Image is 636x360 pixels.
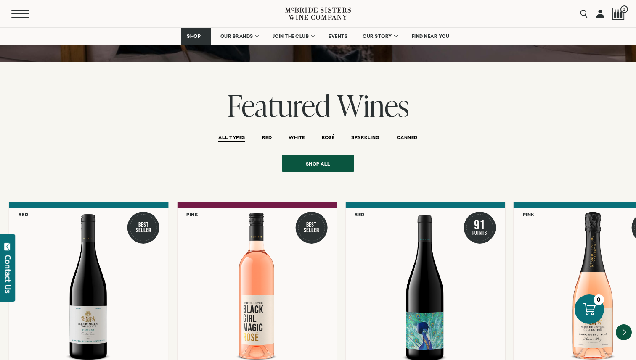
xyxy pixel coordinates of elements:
[616,324,632,340] button: Next
[363,33,392,39] span: OUR STORY
[523,212,535,217] h6: Pink
[620,5,628,13] span: 0
[412,33,450,39] span: FIND NEAR YOU
[322,134,335,142] button: ROSÉ
[323,28,353,45] a: EVENTS
[351,134,379,142] button: SPARKLING
[329,33,347,39] span: EVENTS
[397,134,418,142] button: CANNED
[273,33,309,39] span: JOIN THE CLUB
[291,155,345,172] span: Shop all
[11,10,42,18] button: Mobile Menu Trigger
[268,28,319,45] a: JOIN THE CLUB
[215,28,263,45] a: OUR BRANDS
[220,33,253,39] span: OUR BRANDS
[19,212,29,217] h6: Red
[289,134,305,142] button: WHITE
[406,28,455,45] a: FIND NEAR YOU
[186,212,198,217] h6: Pink
[357,28,402,45] a: OUR STORY
[181,28,211,45] a: SHOP
[282,155,354,172] a: Shop all
[187,33,201,39] span: SHOP
[594,294,604,305] div: 0
[227,85,331,126] span: Featured
[355,212,365,217] h6: Red
[262,134,272,142] button: RED
[4,255,12,293] div: Contact Us
[218,134,245,142] button: ALL TYPES
[337,85,409,126] span: Wines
